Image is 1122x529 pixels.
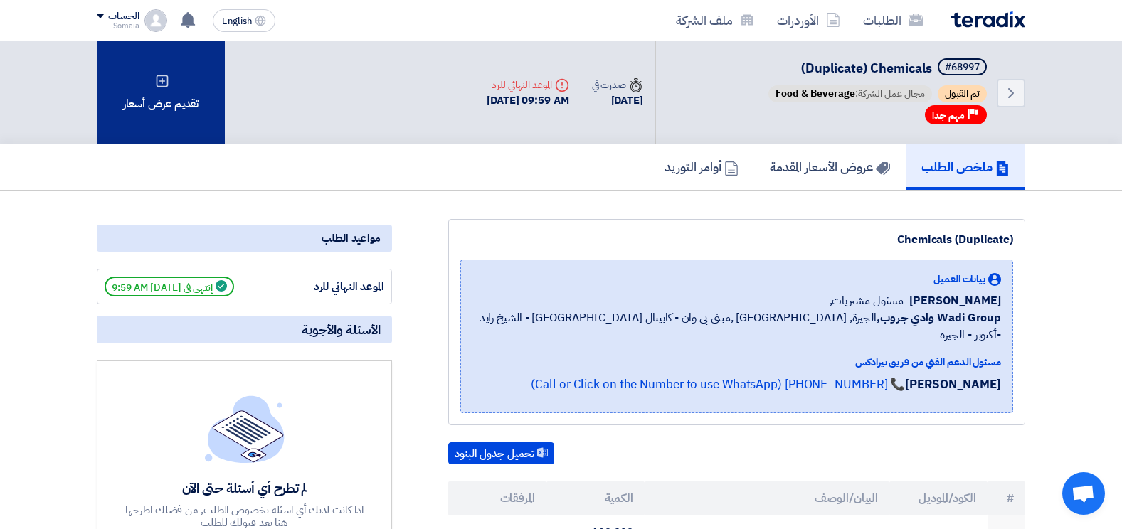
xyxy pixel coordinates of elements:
th: البيان/الوصف [645,481,890,515]
span: تم القبول [938,85,987,102]
div: الموعد النهائي للرد [487,78,569,92]
button: English [213,9,275,32]
span: بيانات العميل [933,272,985,287]
a: ملخص الطلب [906,144,1025,190]
img: Teradix logo [951,11,1025,28]
div: [DATE] [592,92,643,109]
div: الموعد النهائي للرد [277,279,384,295]
img: profile_test.png [144,9,167,32]
h5: (Duplicate) Chemicals [766,58,990,78]
div: مسئول الدعم الفني من فريق تيرادكس [472,355,1001,370]
span: الأسئلة والأجوبة [302,321,381,338]
div: صدرت في [592,78,643,92]
img: empty_state_list.svg [205,395,285,462]
th: الكود/الموديل [889,481,988,515]
b: Wadi Group وادي جروب, [877,309,1001,326]
div: [DATE] 09:59 AM [487,92,569,109]
a: 📞 [PHONE_NUMBER] (Call or Click on the Number to use WhatsApp) [531,375,905,393]
th: المرفقات [448,481,546,515]
span: إنتهي في [DATE] 9:59 AM [105,277,234,296]
strong: [PERSON_NAME] [905,375,1001,393]
h5: عروض الأسعار المقدمة [770,159,890,175]
span: الجيزة, [GEOGRAPHIC_DATA] ,مبنى بى وان - كابيتال [GEOGRAPHIC_DATA] - الشيخ زايد -أكتوبر - الجيزه [472,309,1001,343]
button: تحميل جدول البنود [448,442,554,465]
span: Food & Beverage [776,86,855,101]
div: اذا كانت لديك أي اسئلة بخصوص الطلب, من فضلك اطرحها هنا بعد قبولك للطلب [124,503,366,529]
span: مسئول مشتريات, [830,292,904,309]
th: # [988,481,1025,515]
div: Somaia [97,22,139,30]
a: الطلبات [852,4,934,37]
div: الحساب [108,11,139,23]
a: الأوردرات [766,4,852,37]
a: عروض الأسعار المقدمة [754,144,906,190]
span: [PERSON_NAME] [909,292,1001,309]
div: تقديم عرض أسعار [97,41,225,144]
a: ملف الشركة [665,4,766,37]
h5: ملخص الطلب [921,159,1010,175]
span: (Duplicate) Chemicals [801,58,932,78]
div: لم تطرح أي أسئلة حتى الآن [124,480,366,496]
a: أوامر التوريد [649,144,754,190]
div: (Duplicate) Chemicals [460,231,1013,248]
div: #68997 [945,63,980,73]
div: مواعيد الطلب [97,225,392,252]
span: مجال عمل الشركة: [768,85,932,102]
span: English [222,16,252,26]
th: الكمية [546,481,645,515]
h5: أوامر التوريد [665,159,739,175]
span: مهم جدا [932,109,965,122]
a: دردشة مفتوحة [1062,472,1105,515]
